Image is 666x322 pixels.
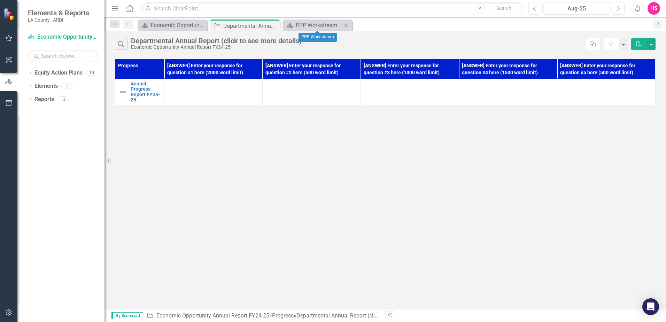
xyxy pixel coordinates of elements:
[28,33,98,41] a: Economic Opportunity Annual Report FY24-25
[557,79,656,105] td: Double-Click to Edit
[28,17,89,23] small: LA County - ARDI
[28,9,89,17] span: Elements & Reports
[86,70,97,76] div: 10
[141,2,523,15] input: Search ClearPoint...
[61,83,72,89] div: 1
[57,96,69,102] div: 13
[111,312,143,319] span: By Scorecard
[299,33,337,42] div: PPP Workstream
[34,69,83,77] a: Equity Action Plans
[642,298,659,315] div: Open Intercom Messenger
[459,79,557,105] td: Double-Click to Edit
[115,79,164,105] td: Double-Click to Edit Right Click for Context Menu
[28,50,98,62] input: Search Below...
[151,21,206,30] div: Economic Opportunity Welcome Page
[296,21,342,30] div: PPP Workstream
[487,3,521,13] button: Search
[34,82,58,90] a: Elements
[3,8,16,20] img: ClearPoint Strategy
[272,312,294,319] a: Progress
[296,312,430,319] div: Departmental Annual Report (click to see more details)
[34,95,54,103] a: Reports
[131,45,302,50] div: Economic Opportunity Annual Report FY24-25
[131,37,302,45] div: Departmental Annual Report (click to see more details)
[496,5,511,11] span: Search
[223,22,278,30] div: Departmental Annual Report (click to see more details)
[263,79,361,105] td: Double-Click to Edit
[164,79,263,105] td: Double-Click to Edit
[546,5,607,13] div: Aug-25
[361,79,459,105] td: Double-Click to Edit
[648,2,660,15] button: HS
[131,81,161,103] a: Annual Progress Report FY24-25
[147,312,380,320] div: » »
[543,2,610,15] button: Aug-25
[139,21,206,30] a: Economic Opportunity Welcome Page
[156,312,269,319] a: Economic Opportunity Annual Report FY24-25
[284,21,342,30] a: PPP Workstream
[119,88,127,96] img: Not Defined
